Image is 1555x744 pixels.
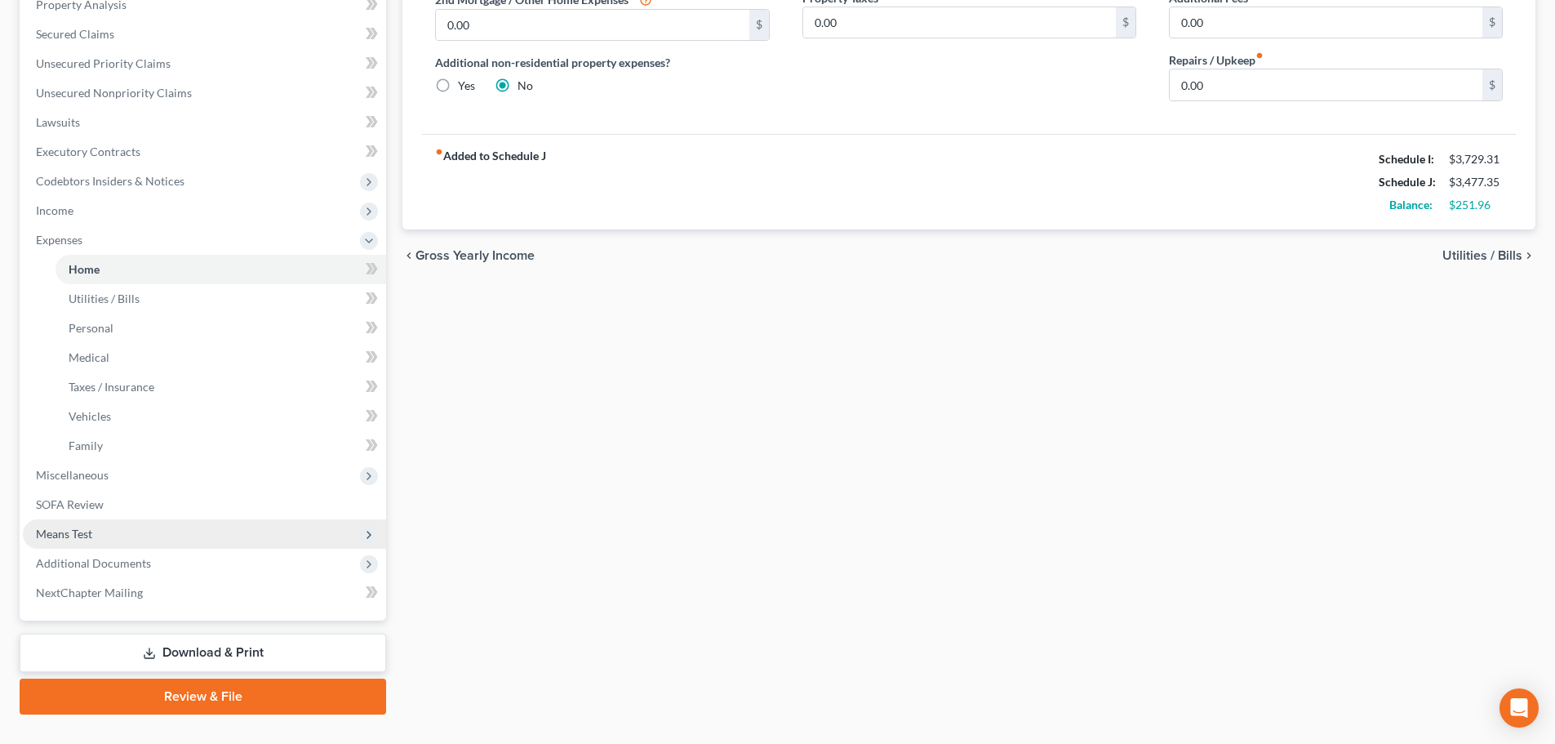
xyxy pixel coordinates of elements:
[69,321,113,335] span: Personal
[402,249,415,262] i: chevron_left
[1170,69,1482,100] input: --
[23,78,386,108] a: Unsecured Nonpriority Claims
[56,314,386,343] a: Personal
[1442,249,1535,262] button: Utilities / Bills chevron_right
[518,78,533,94] label: No
[56,255,386,284] a: Home
[69,292,140,305] span: Utilities / Bills
[749,10,769,41] div: $
[435,148,546,216] strong: Added to Schedule J
[1116,7,1135,38] div: $
[69,350,109,364] span: Medical
[56,431,386,461] a: Family
[435,148,443,156] i: fiber_manual_record
[56,402,386,431] a: Vehicles
[23,137,386,167] a: Executory Contracts
[436,10,749,41] input: --
[1379,152,1434,166] strong: Schedule I:
[458,78,475,94] label: Yes
[36,174,184,188] span: Codebtors Insiders & Notices
[23,490,386,519] a: SOFA Review
[23,20,386,49] a: Secured Claims
[56,284,386,314] a: Utilities / Bills
[69,380,154,394] span: Taxes / Insurance
[56,343,386,372] a: Medical
[1522,249,1535,262] i: chevron_right
[23,49,386,78] a: Unsecured Priority Claims
[1379,175,1436,189] strong: Schedule J:
[1442,249,1522,262] span: Utilities / Bills
[36,203,73,217] span: Income
[36,86,192,100] span: Unsecured Nonpriority Claims
[1482,7,1502,38] div: $
[36,233,82,247] span: Expenses
[1169,51,1264,69] label: Repairs / Upkeep
[1449,151,1503,167] div: $3,729.31
[1255,51,1264,60] i: fiber_manual_record
[36,586,143,599] span: NextChapter Mailing
[36,527,92,541] span: Means Test
[803,7,1116,38] input: --
[36,27,114,41] span: Secured Claims
[36,556,151,570] span: Additional Documents
[23,578,386,608] a: NextChapter Mailing
[1482,69,1502,100] div: $
[20,634,386,672] a: Download & Print
[402,249,535,262] button: chevron_left Gross Yearly Income
[435,54,769,71] label: Additional non-residential property expenses?
[69,439,103,452] span: Family
[415,249,535,262] span: Gross Yearly Income
[20,679,386,715] a: Review & File
[1499,688,1539,728] div: Open Intercom Messenger
[36,56,171,70] span: Unsecured Priority Claims
[36,115,80,129] span: Lawsuits
[69,262,100,276] span: Home
[36,497,104,511] span: SOFA Review
[23,108,386,137] a: Lawsuits
[1170,7,1482,38] input: --
[36,145,140,158] span: Executory Contracts
[1449,197,1503,213] div: $251.96
[69,409,111,423] span: Vehicles
[56,372,386,402] a: Taxes / Insurance
[1389,198,1433,212] strong: Balance:
[1449,174,1503,190] div: $3,477.35
[36,468,109,482] span: Miscellaneous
